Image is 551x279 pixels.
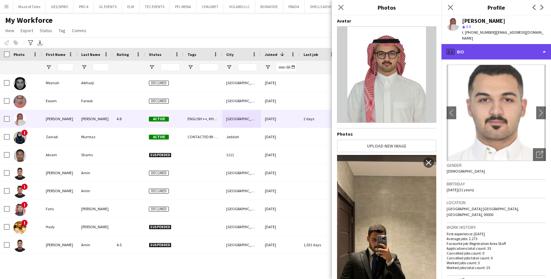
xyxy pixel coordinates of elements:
[238,63,257,71] input: City Filter Input
[337,139,436,152] button: Upload new image
[57,63,73,71] input: First Name Filter Input
[113,110,145,128] div: 4.8
[261,182,300,200] div: [DATE]
[188,52,196,57] span: Tags
[337,131,436,137] h4: Photos
[222,128,261,146] div: Jeddah
[77,146,113,164] div: Shams
[94,0,122,13] button: GL EVENTS
[149,135,169,139] span: Active
[69,26,89,35] a: Comms
[222,218,261,236] div: [GEOGRAPHIC_DATA]
[447,65,546,161] img: Crew avatar or photo
[14,52,24,57] span: Photo
[170,0,197,13] button: PFL MENA
[21,220,28,226] span: !
[261,74,300,92] div: [DATE]
[149,117,169,122] span: Active
[447,241,546,246] p: Favourite job: Registration Area Staff
[222,92,261,110] div: [GEOGRAPHIC_DATA]
[199,63,218,71] input: Tags Filter Input
[276,63,296,71] input: Joined Filter Input
[77,182,113,200] div: Amin
[222,110,261,128] div: [GEOGRAPHIC_DATA]
[261,128,300,146] div: [DATE]
[447,265,546,270] p: Worked jobs total count: 25
[261,146,300,164] div: [DATE]
[149,81,169,85] span: Declined
[14,167,26,180] img: Ali Amin
[93,63,109,71] input: Last Name Filter Input
[265,64,271,70] button: Open Filter Menu
[149,189,169,194] span: Declined
[304,52,318,57] span: Last job
[21,202,28,208] span: !
[21,184,28,190] span: !
[441,44,551,59] div: Bio
[46,0,74,13] button: GES/SPIRO
[27,39,34,47] app-action-btn: Advanced filters
[462,30,544,40] span: | [EMAIL_ADDRESS][DOMAIN_NAME]
[5,15,53,25] span: My Workforce
[447,260,546,265] p: Worked jobs count: 3
[466,24,471,29] span: 4.8
[265,52,277,57] span: Joined
[117,52,129,57] span: Rating
[447,251,546,256] p: Cancelled jobs count: 0
[42,200,77,218] div: Faris
[149,243,171,248] span: Suspended
[14,113,26,126] img: Ahmed Abbas
[14,203,26,216] img: Faris Hassan
[37,26,55,35] a: Status
[447,206,519,217] span: [GEOGRAPHIC_DATA] [GEOGRAPHIC_DATA], [GEOGRAPHIC_DATA], 00000
[21,28,33,33] span: Export
[255,0,283,13] button: BONAFIDE
[149,99,169,104] span: Declined
[40,28,52,33] span: Status
[56,26,68,35] a: Tag
[149,207,169,212] span: Declined
[42,164,77,182] div: [PERSON_NAME]
[188,64,193,70] button: Open Filter Menu
[14,239,26,252] img: Ali Amin
[261,218,300,236] div: [DATE]
[77,200,113,218] div: [PERSON_NAME]
[261,236,300,254] div: [DATE]
[14,221,26,234] img: Hady Ghassan
[149,225,171,230] span: Suspended
[184,128,222,146] div: CONTACTED BY [PERSON_NAME], ENGLISH ++, FOLLOW UP , TOP HOST/HOSTESS, TOP PROMOTER, TOP [PERSON_N...
[261,110,300,128] div: [DATE]
[441,3,551,12] h3: Profile
[222,236,261,254] div: [GEOGRAPHIC_DATA]
[72,28,86,33] span: Comms
[222,74,261,92] div: [GEOGRAPHIC_DATA]
[261,164,300,182] div: [DATE]
[77,92,113,110] div: Farouk
[13,0,46,13] button: Maze of Tales
[42,218,77,236] div: Hady
[184,110,222,128] div: ENGLISH ++, KHALEEJI PROFILE, TOP HOST/HOSTESS, TOP PROMOTER, TOP [PERSON_NAME]
[149,171,169,175] span: Declined
[447,181,546,187] h3: Birthday
[42,92,77,110] div: Essam
[5,28,14,33] span: View
[447,224,546,230] h3: Work history
[77,128,113,146] div: Mumtaz
[42,146,77,164] div: Akram
[300,110,338,128] div: 2 days
[222,146,261,164] div: 1111
[77,74,113,92] div: Alkharji
[261,92,300,110] div: [DATE]
[36,39,44,47] app-action-btn: Export XLSX
[42,128,77,146] div: Zainab
[226,52,234,57] span: City
[74,0,94,13] button: PRO 4
[447,236,546,241] p: Average jobs: 2.273
[14,77,26,90] img: Meznah Alkharji
[113,236,145,254] div: 4.5
[14,95,26,108] img: Essam Farouk
[533,148,546,161] div: Open photos pop-in
[337,26,436,123] img: Crew avatar
[77,218,113,236] div: [PERSON_NAME]
[447,231,546,236] p: First experience: [DATE]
